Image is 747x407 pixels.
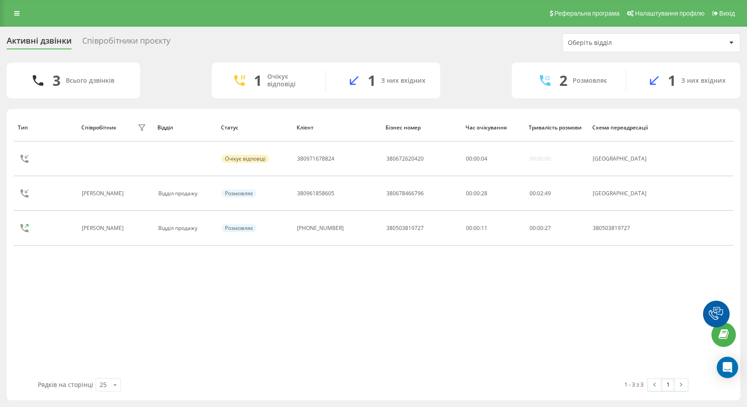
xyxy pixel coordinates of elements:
div: 380678466796 [386,190,424,197]
div: 1 [368,72,376,89]
div: 380503819727 [386,225,424,231]
span: 00 [466,155,472,162]
div: Статус [221,125,289,131]
span: 00 [537,224,543,232]
div: Розмовляє [221,189,257,197]
div: 380961858605 [297,190,334,197]
span: 00 [474,155,480,162]
div: Тривалість розмови [529,125,584,131]
div: Співробітники проєкту [82,36,170,50]
div: : : [530,225,551,231]
div: [GEOGRAPHIC_DATA] [593,156,665,162]
div: : : [530,190,551,197]
div: Співробітник [81,125,116,131]
div: 380971678824 [297,156,334,162]
a: 1 [661,379,675,391]
span: 00 [530,224,536,232]
div: [PERSON_NAME] [82,190,126,197]
div: Схема переадресації [592,125,666,131]
div: [PERSON_NAME] [82,225,126,231]
div: Відділ продажу [158,190,212,197]
span: 27 [545,224,551,232]
div: : : [466,156,487,162]
div: 380503819727 [593,225,665,231]
div: Всього дзвінків [66,77,114,85]
div: 00:00:11 [466,225,519,231]
div: 25 [100,380,107,389]
div: Очікує відповіді [267,73,312,88]
div: 1 - 3 з 3 [624,380,643,389]
div: Бізнес номер [386,125,457,131]
div: Open Intercom Messenger [717,357,738,378]
span: Реферальна програма [554,10,620,17]
div: Розмовляє [573,77,607,85]
div: Час очікування [466,125,521,131]
span: Рядків на сторінці [38,380,93,389]
div: [PHONE_NUMBER] [297,225,344,231]
div: 1 [254,72,262,89]
div: Очікує відповіді [221,155,269,163]
span: Вихід [719,10,735,17]
div: 380672620420 [386,156,424,162]
div: [GEOGRAPHIC_DATA] [593,190,665,197]
div: 00:00:00 [530,156,551,162]
div: Відділ [157,125,213,131]
span: 00 [530,189,536,197]
div: Розмовляє [221,224,257,232]
span: 49 [545,189,551,197]
div: 2 [559,72,567,89]
div: Тип [18,125,73,131]
div: Клієнт [297,125,378,131]
div: Оберіть відділ [568,39,674,47]
span: 02 [537,189,543,197]
div: З них вхідних [381,77,426,85]
div: Активні дзвінки [7,36,72,50]
div: З них вхідних [681,77,726,85]
span: 04 [481,155,487,162]
div: Відділ продажу [158,225,212,231]
div: 1 [668,72,676,89]
div: 00:00:28 [466,190,519,197]
div: 3 [52,72,60,89]
span: Налаштування профілю [635,10,704,17]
